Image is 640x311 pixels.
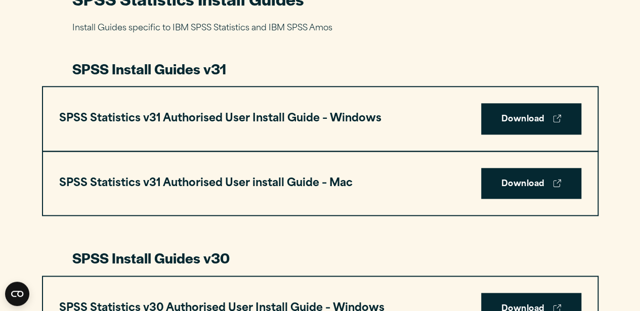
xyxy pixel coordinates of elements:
[5,282,29,306] button: Open CMP widget
[72,21,568,36] p: Install Guides specific to IBM SPSS Statistics and IBM SPSS Amos
[59,109,381,128] h3: SPSS Statistics v31 Authorised User Install Guide – Windows
[59,174,353,193] h3: SPSS Statistics v31 Authorised User install Guide – Mac
[72,248,568,268] h3: SPSS Install Guides v30
[481,168,581,199] a: Download
[72,59,568,78] h3: SPSS Install Guides v31
[481,103,581,135] a: Download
